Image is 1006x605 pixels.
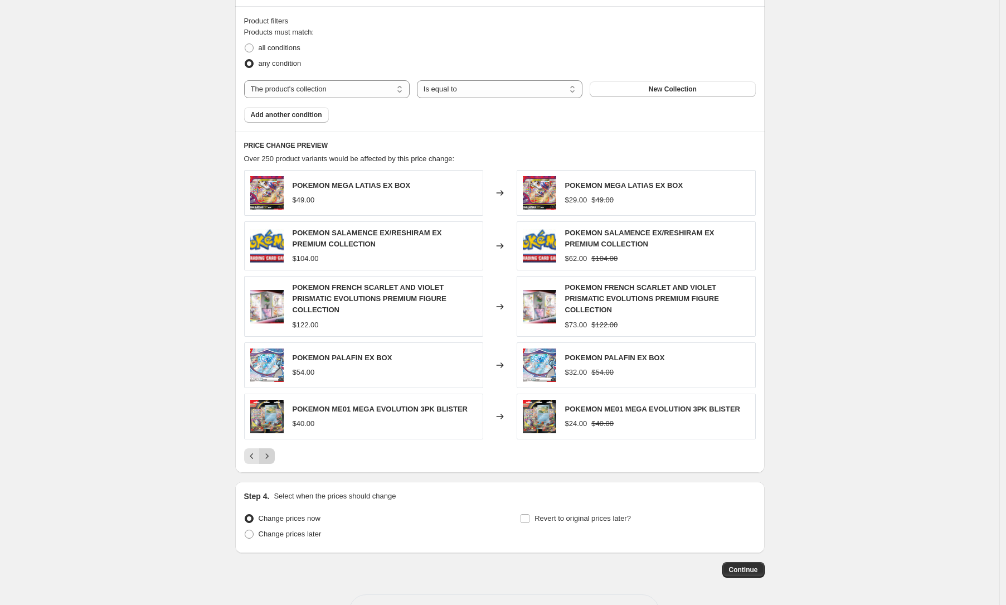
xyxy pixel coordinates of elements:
span: POKEMON FRENCH SCARLET AND VIOLET PRISMATIC EVOLUTIONS PREMIUM FIGURE COLLECTION [293,283,446,314]
img: raw_bace222e-cbbb-4bd8-bb15-bff9837e8aec_80x.png [523,176,556,210]
span: POKEMON PALAFIN EX BOX [565,354,665,362]
strike: $54.00 [591,367,614,378]
span: POKEMON PALAFIN EX BOX [293,354,392,362]
div: $29.00 [565,195,587,206]
span: POKEMON MEGA LATIAS EX BOX [293,181,411,190]
img: raw_d889b2ec-41d3-44f6-8d0b-899e52333633_80x.png [523,400,556,433]
span: Change prices now [259,514,320,522]
span: any condition [259,59,302,67]
div: $54.00 [293,367,315,378]
div: $49.00 [293,195,315,206]
button: New Collection [590,81,755,97]
div: $32.00 [565,367,587,378]
span: all conditions [259,43,300,52]
button: Previous [244,448,260,464]
img: raw_1ce8e3c2-7b83-49c9-8cba-6da3f7a33b72_80x.png [250,349,284,382]
img: raw_bace222e-cbbb-4bd8-bb15-bff9837e8aec_80x.png [250,176,284,210]
div: Product filters [244,16,756,27]
div: $24.00 [565,418,587,429]
div: $40.00 [293,418,315,429]
div: $122.00 [293,320,319,331]
img: raw_828deb46-bf79-4445-8f92-4386088471e6_80x.jpg [523,229,556,263]
img: raw_828deb46-bf79-4445-8f92-4386088471e6_80x.jpg [250,229,284,263]
span: Revert to original prices later? [534,514,631,522]
strike: $49.00 [591,195,614,206]
div: $62.00 [565,253,587,264]
img: raw_d889b2ec-41d3-44f6-8d0b-899e52333633_80x.png [250,400,284,433]
button: Next [259,448,275,464]
div: $104.00 [293,253,319,264]
span: POKEMON FRENCH SCARLET AND VIOLET PRISMATIC EVOLUTIONS PREMIUM FIGURE COLLECTION [565,283,719,314]
span: POKEMON ME01 MEGA EVOLUTION 3PK BLISTER [293,405,468,413]
div: $73.00 [565,320,587,331]
strike: $40.00 [591,418,614,429]
nav: Pagination [244,448,275,464]
span: New Collection [649,85,697,94]
span: POKEMON MEGA LATIAS EX BOX [565,181,683,190]
h2: Step 4. [244,491,270,502]
h6: PRICE CHANGE PREVIEW [244,141,756,150]
span: POKEMON ME01 MEGA EVOLUTION 3PK BLISTER [565,405,740,413]
img: raw_b0826d68-eeef-4b93-b962-57bd6c6f0c20_80x.png [250,290,284,323]
p: Select when the prices should change [274,491,396,502]
span: Add another condition [251,110,322,119]
span: POKEMON SALAMENCE EX/RESHIRAM EX PREMIUM COLLECTION [565,229,715,248]
strike: $122.00 [591,320,618,331]
span: POKEMON SALAMENCE EX/RESHIRAM EX PREMIUM COLLECTION [293,229,442,248]
span: Over 250 product variants would be affected by this price change: [244,154,455,163]
img: raw_1ce8e3c2-7b83-49c9-8cba-6da3f7a33b72_80x.png [523,349,556,382]
button: Continue [722,562,765,578]
img: raw_b0826d68-eeef-4b93-b962-57bd6c6f0c20_80x.png [523,290,556,323]
span: Products must match: [244,28,314,36]
button: Add another condition [244,107,329,123]
strike: $104.00 [591,253,618,264]
span: Continue [729,565,758,574]
span: Change prices later [259,530,322,538]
